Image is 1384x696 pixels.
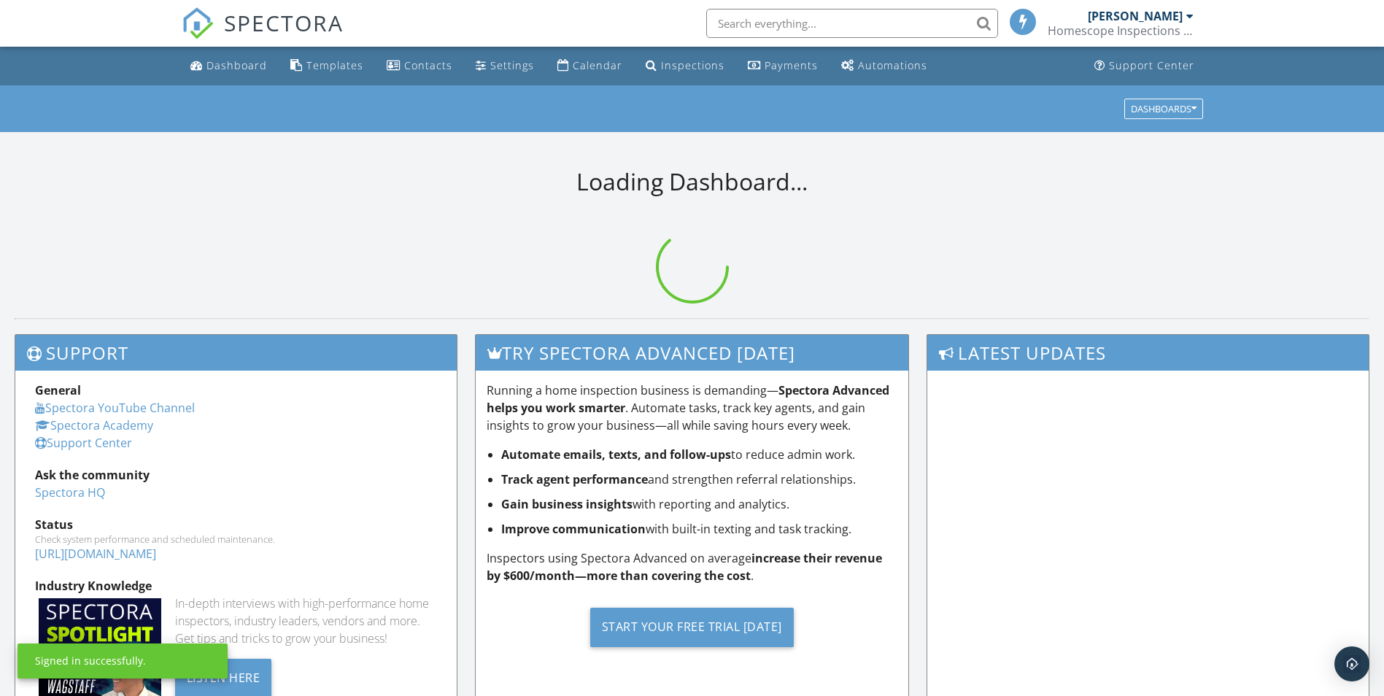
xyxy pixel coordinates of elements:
a: Templates [285,53,369,80]
h3: Support [15,335,457,371]
a: Support Center [35,435,132,451]
input: Search everything... [706,9,998,38]
div: Status [35,516,437,533]
li: with built-in texting and task tracking. [501,520,897,538]
strong: Gain business insights [501,496,633,512]
span: SPECTORA [224,7,344,38]
a: Automations (Basic) [835,53,933,80]
p: Inspectors using Spectora Advanced on average . [487,549,897,584]
strong: Improve communication [501,521,646,537]
div: Start Your Free Trial [DATE] [590,608,794,647]
div: Inspections [661,58,724,72]
div: Ask the community [35,466,437,484]
div: Dashboards [1131,104,1196,114]
a: Start Your Free Trial [DATE] [487,596,897,658]
div: [PERSON_NAME] [1088,9,1183,23]
a: Spectora YouTube Channel [35,400,195,416]
div: Signed in successfully. [35,654,146,668]
a: Settings [470,53,540,80]
img: The Best Home Inspection Software - Spectora [182,7,214,39]
strong: increase their revenue by $600/month—more than covering the cost [487,550,882,584]
h3: Latest Updates [927,335,1369,371]
div: Dashboard [206,58,267,72]
a: SPECTORA [182,20,344,50]
h3: Try spectora advanced [DATE] [476,335,908,371]
button: Dashboards [1124,98,1203,119]
div: Automations [858,58,927,72]
div: Settings [490,58,534,72]
strong: Track agent performance [501,471,648,487]
a: Payments [742,53,824,80]
div: Homescope Inspections Inc. [1048,23,1194,38]
div: Open Intercom Messenger [1334,646,1369,681]
div: Calendar [573,58,622,72]
a: Spectora Academy [35,417,153,433]
div: Payments [765,58,818,72]
div: Check system performance and scheduled maintenance. [35,533,437,545]
a: Listen Here [175,669,272,685]
div: Templates [306,58,363,72]
li: to reduce admin work. [501,446,897,463]
a: Support Center [1089,53,1200,80]
a: Inspections [640,53,730,80]
a: Spectora HQ [35,484,105,500]
div: In-depth interviews with high-performance home inspectors, industry leaders, vendors and more. Ge... [175,595,437,647]
div: Contacts [404,58,452,72]
li: and strengthen referral relationships. [501,471,897,488]
div: Industry Knowledge [35,577,437,595]
strong: Automate emails, texts, and follow-ups [501,446,731,463]
a: Calendar [552,53,628,80]
li: with reporting and analytics. [501,495,897,513]
a: Dashboard [185,53,273,80]
a: [URL][DOMAIN_NAME] [35,546,156,562]
p: Running a home inspection business is demanding— . Automate tasks, track key agents, and gain ins... [487,382,897,434]
a: Contacts [381,53,458,80]
strong: General [35,382,81,398]
div: Support Center [1109,58,1194,72]
strong: Spectora Advanced helps you work smarter [487,382,889,416]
